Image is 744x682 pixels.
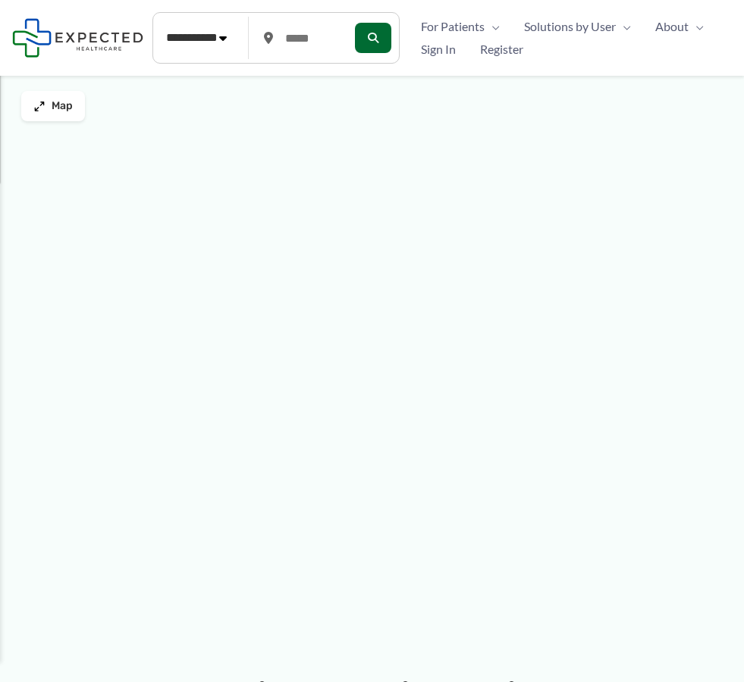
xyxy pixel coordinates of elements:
[689,15,704,38] span: Menu Toggle
[468,38,535,61] a: Register
[12,18,143,57] img: Expected Healthcare Logo - side, dark font, small
[421,15,485,38] span: For Patients
[616,15,631,38] span: Menu Toggle
[524,15,616,38] span: Solutions by User
[512,15,643,38] a: Solutions by UserMenu Toggle
[33,100,46,112] img: Maximize
[480,38,523,61] span: Register
[52,100,73,113] span: Map
[485,15,500,38] span: Menu Toggle
[409,15,512,38] a: For PatientsMenu Toggle
[655,15,689,38] span: About
[21,91,85,121] button: Map
[421,38,456,61] span: Sign In
[409,38,468,61] a: Sign In
[643,15,716,38] a: AboutMenu Toggle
